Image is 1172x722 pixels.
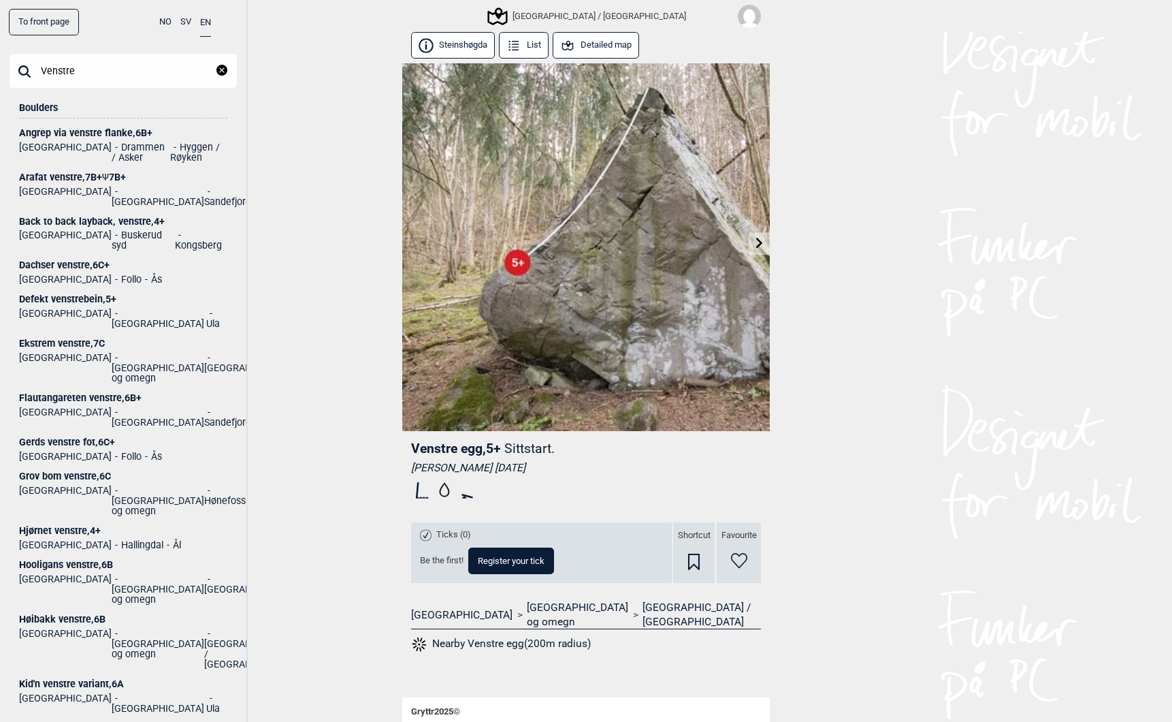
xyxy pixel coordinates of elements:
div: Back to back layback, venstre , 4+ [19,217,227,227]
div: Arafat venstre , 7B+ 7B+ [19,172,227,183]
li: [GEOGRAPHIC_DATA] [19,693,112,714]
li: Follo [112,452,142,462]
button: NO [159,9,172,35]
div: Ekstrem venstre , 7C [19,339,227,349]
li: [GEOGRAPHIC_DATA] [19,187,112,207]
li: [GEOGRAPHIC_DATA] og omegn [112,353,204,383]
li: Kongsberg [175,230,227,251]
button: List [499,32,549,59]
li: [GEOGRAPHIC_DATA] [112,187,204,207]
div: Høibakk venstre , 6B [19,614,227,625]
li: Ula [206,309,227,329]
li: [GEOGRAPHIC_DATA] [19,629,112,670]
div: Kid'n venstre variant , 6A [19,679,227,689]
li: [GEOGRAPHIC_DATA] [19,486,112,516]
img: User fallback1 [738,5,761,28]
span: Favourite [721,530,757,541]
input: Search boulder name, location or collection [9,53,238,89]
li: [GEOGRAPHIC_DATA] [112,309,206,329]
li: [GEOGRAPHIC_DATA] [204,353,297,383]
li: Ål [163,540,181,550]
li: Buskerud syd [112,230,175,251]
div: Defekt venstrebein , 5+ [19,294,227,304]
button: Nearby Venstre egg(200m radius) [411,635,591,653]
img: Venstre egg 210423 [402,63,770,431]
li: [GEOGRAPHIC_DATA] [19,540,112,550]
button: Register your tick [468,548,554,574]
a: To front page [9,9,79,35]
div: Gerds venstre fot , 6C+ [19,437,227,448]
li: [GEOGRAPHIC_DATA] og omegn [112,629,204,670]
a: [GEOGRAPHIC_DATA] / [GEOGRAPHIC_DATA] [642,601,761,629]
div: Grov bom venstre , 6C [19,471,227,482]
button: Steinshøgda [411,32,495,59]
li: Sandefjord [204,407,251,428]
div: Boulders [19,89,227,119]
div: Hooligans venstre , 6B [19,560,227,570]
div: Flautangareten venstre , 6B+ [19,393,227,403]
span: Ticks (0) [436,529,471,541]
div: Shortcut [673,522,715,583]
button: SV [180,9,191,35]
li: [GEOGRAPHIC_DATA] [112,407,204,428]
li: [GEOGRAPHIC_DATA] [204,574,297,605]
li: [GEOGRAPHIC_DATA] / [GEOGRAPHIC_DATA] [204,629,297,670]
li: Ula [206,693,227,714]
div: Hjørnet venstre , 4+ [19,526,227,536]
li: Drammen / Asker [112,142,170,163]
li: Hallingdal [112,540,163,550]
li: Ås [142,274,162,285]
li: [GEOGRAPHIC_DATA] [19,353,112,383]
a: [GEOGRAPHIC_DATA] og omegn [527,601,628,629]
li: [GEOGRAPHIC_DATA] [19,309,112,329]
li: [GEOGRAPHIC_DATA] [19,230,112,251]
div: [PERSON_NAME] [DATE] [411,461,761,475]
li: Follo [112,274,142,285]
span: Ψ [102,172,109,183]
span: Be the first! [420,555,463,567]
li: [GEOGRAPHIC_DATA] [112,693,206,714]
li: [GEOGRAPHIC_DATA] [19,142,112,163]
span: Register your tick [478,556,544,565]
li: [GEOGRAPHIC_DATA] [19,274,112,285]
li: Hønefoss [204,486,246,516]
p: Sittstart. [504,441,555,456]
div: Angrep via venstre flanke , 6B+ [19,128,227,138]
li: Ås [142,452,162,462]
button: EN [200,9,211,37]
li: [GEOGRAPHIC_DATA] [19,407,112,428]
li: Hyggen / Røyken [170,142,227,163]
button: Detailed map [553,32,639,59]
li: [GEOGRAPHIC_DATA] og omegn [112,486,204,516]
li: Sandefjord [204,187,251,207]
li: [GEOGRAPHIC_DATA] og omegn [112,574,204,605]
li: [GEOGRAPHIC_DATA] [19,452,112,462]
div: [GEOGRAPHIC_DATA] / [GEOGRAPHIC_DATA] [489,8,686,25]
nav: > > [411,601,761,629]
div: Dachser venstre , 6C+ [19,260,227,270]
a: [GEOGRAPHIC_DATA] [411,608,512,622]
li: [GEOGRAPHIC_DATA] [19,574,112,605]
span: Venstre egg , 5+ [411,441,501,456]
